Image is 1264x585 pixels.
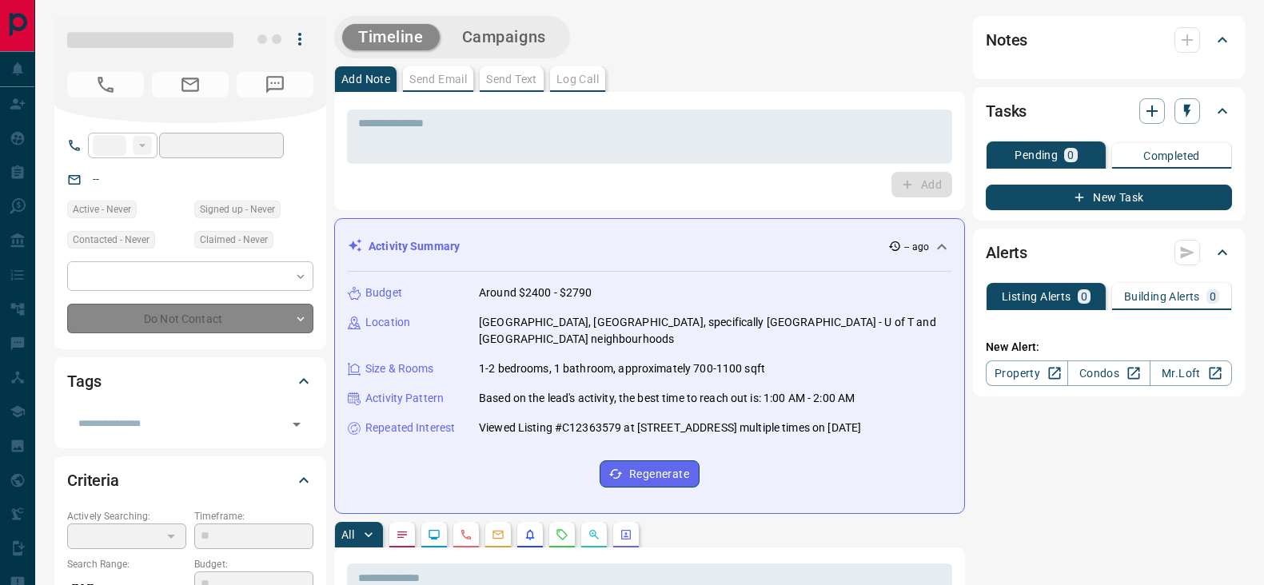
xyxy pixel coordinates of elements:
[479,360,765,377] p: 1-2 bedrooms, 1 bathroom, approximately 700-1100 sqft
[904,240,929,254] p: -- ago
[1210,291,1216,302] p: 0
[285,413,308,436] button: Open
[986,233,1232,272] div: Alerts
[556,528,568,541] svg: Requests
[986,185,1232,210] button: New Task
[365,420,455,436] p: Repeated Interest
[1015,149,1058,161] p: Pending
[1143,150,1200,161] p: Completed
[73,232,150,248] span: Contacted - Never
[986,92,1232,130] div: Tasks
[341,74,390,85] p: Add Note
[1124,291,1200,302] p: Building Alerts
[986,339,1232,356] p: New Alert:
[986,21,1232,59] div: Notes
[237,72,313,97] span: No Number
[492,528,504,541] svg: Emails
[152,72,229,97] span: No Email
[428,528,441,541] svg: Lead Browsing Activity
[460,528,473,541] svg: Calls
[600,460,700,488] button: Regenerate
[524,528,536,541] svg: Listing Alerts
[67,509,186,523] p: Actively Searching:
[986,360,1068,386] a: Property
[986,27,1027,53] h2: Notes
[620,528,632,541] svg: Agent Actions
[67,362,313,400] div: Tags
[200,232,268,248] span: Claimed - Never
[396,528,409,541] svg: Notes
[986,98,1027,124] h2: Tasks
[1002,291,1071,302] p: Listing Alerts
[67,72,144,97] span: No Number
[365,285,402,301] p: Budget
[93,173,99,185] a: --
[446,24,562,50] button: Campaigns
[479,420,861,436] p: Viewed Listing #C12363579 at [STREET_ADDRESS] multiple times on [DATE]
[588,528,600,541] svg: Opportunities
[194,509,313,523] p: Timeframe:
[67,557,186,571] p: Search Range:
[479,390,855,407] p: Based on the lead's activity, the best time to reach out is: 1:00 AM - 2:00 AM
[365,390,444,407] p: Activity Pattern
[194,557,313,571] p: Budget:
[341,529,354,540] p: All
[67,461,313,499] div: Criteria
[986,240,1027,265] h2: Alerts
[342,24,440,50] button: Timeline
[479,285,592,301] p: Around $2400 - $2790
[67,468,119,493] h2: Criteria
[1067,360,1150,386] a: Condos
[1150,360,1232,386] a: Mr.Loft
[1067,149,1074,161] p: 0
[1081,291,1087,302] p: 0
[67,304,313,333] div: Do Not Contact
[365,360,434,377] p: Size & Rooms
[365,314,410,331] p: Location
[348,232,951,261] div: Activity Summary-- ago
[73,201,131,217] span: Active - Never
[67,368,101,394] h2: Tags
[200,201,275,217] span: Signed up - Never
[369,238,460,255] p: Activity Summary
[479,314,951,348] p: [GEOGRAPHIC_DATA], [GEOGRAPHIC_DATA], specifically [GEOGRAPHIC_DATA] - U of T and [GEOGRAPHIC_DAT...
